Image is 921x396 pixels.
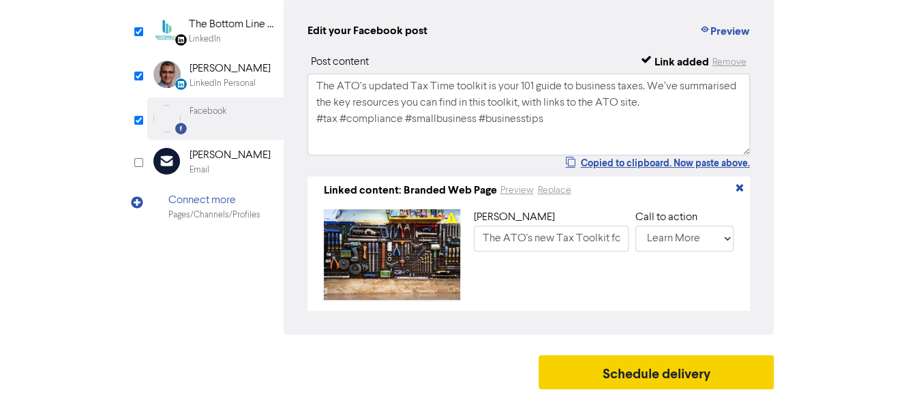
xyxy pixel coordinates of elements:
[853,331,921,396] iframe: Chat Widget
[147,53,284,97] div: LinkedinPersonal [PERSON_NAME]LinkedIn Personal
[307,22,427,40] div: Edit your Facebook post
[190,61,271,77] div: [PERSON_NAME]
[147,9,284,53] div: Linkedin The Bottom Line Business Advisory - Your Partners in Accounting, Taxation, and Business ...
[324,209,460,300] img: 5liLTCIpEeYwaVRCtWYThn-a-bunch-of-tools-hanging-up-on-a-wall-lDwKKjlHL2Y.jpg
[190,105,226,118] div: Facebook
[153,61,181,88] img: LinkedinPersonal
[307,74,751,155] textarea: The ATO’s updated Tax Time toolkit is your 101 guide to business taxes. We’ve summarised the key ...
[153,16,180,44] img: Linkedin
[189,16,276,33] div: The Bottom Line Business Advisory - Your Partners in Accounting, Taxation, and Business Success
[168,209,260,222] div: Pages/Channels/Profiles
[564,155,750,171] button: Copied to clipboard. Now paste above.
[190,77,256,90] div: LinkedIn Personal
[147,97,284,140] div: Facebook Facebook
[539,355,774,389] button: Schedule delivery
[147,140,284,184] div: [PERSON_NAME]Email
[654,54,708,70] div: Link added
[190,164,209,177] div: Email
[189,33,221,46] div: LinkedIn
[500,185,534,196] a: Preview
[311,54,369,70] div: Post content
[698,22,750,40] button: Preview
[153,105,181,132] img: Facebook
[711,54,746,70] button: Remove
[635,209,734,226] div: Call to action
[190,147,271,164] div: [PERSON_NAME]
[147,185,284,229] div: Connect morePages/Channels/Profiles
[324,182,497,198] div: Linked content: Branded Web Page
[537,183,572,198] button: Replace
[500,183,534,198] button: Preview
[474,209,629,226] div: [PERSON_NAME]
[168,192,260,209] div: Connect more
